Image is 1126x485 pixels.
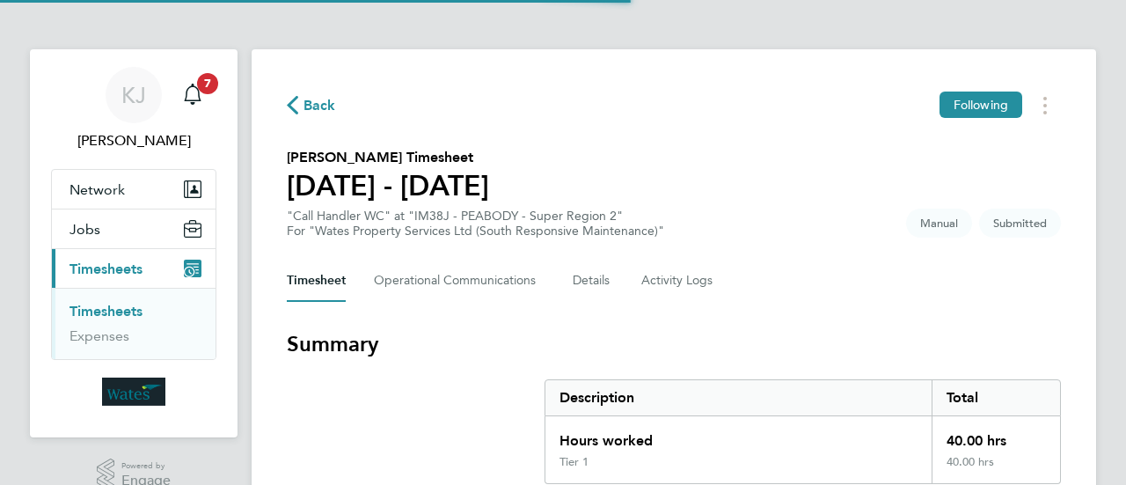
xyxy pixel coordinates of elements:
button: Back [287,94,336,116]
div: Total [932,380,1060,415]
div: Hours worked [545,416,932,455]
span: Back [303,95,336,116]
div: 40.00 hrs [932,455,1060,483]
span: KJ [121,84,146,107]
button: Timesheets Menu [1029,92,1061,119]
a: Expenses [69,327,129,344]
button: Timesheet [287,260,346,302]
span: Timesheets [69,261,143,277]
span: Jobs [69,221,100,238]
a: Timesheets [69,303,143,320]
div: Description [545,380,932,415]
div: Timesheets [52,288,216,359]
a: KJ[PERSON_NAME] [51,67,216,151]
button: Network [52,170,216,209]
a: 7 [175,67,210,123]
button: Activity Logs [641,260,715,302]
span: Following [954,97,1008,113]
span: 7 [197,73,218,94]
button: Details [573,260,613,302]
button: Timesheets [52,249,216,288]
span: Kirsty Johnson [51,130,216,151]
button: Operational Communications [374,260,545,302]
div: "Call Handler WC" at "IM38J - PEABODY - Super Region 2" [287,209,664,239]
a: Go to home page [51,378,216,406]
h1: [DATE] - [DATE] [287,168,489,203]
h2: [PERSON_NAME] Timesheet [287,147,489,168]
span: Powered by [121,459,171,474]
h3: Summary [287,330,1061,358]
span: Network [69,181,125,198]
span: This timesheet is Submitted. [979,209,1061,238]
button: Jobs [52,209,216,248]
span: This timesheet was manually created. [906,209,972,238]
div: Tier 1 [559,455,589,469]
div: For "Wates Property Services Ltd (South Responsive Maintenance)" [287,224,664,239]
img: wates-logo-retina.png [102,378,165,406]
button: Following [940,92,1022,118]
div: Summary [545,379,1061,484]
div: 40.00 hrs [932,416,1060,455]
nav: Main navigation [30,49,238,437]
